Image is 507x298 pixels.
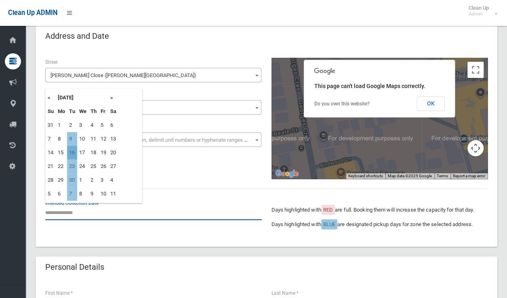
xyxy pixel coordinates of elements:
td: 14 [46,146,56,159]
th: Tu [67,105,77,118]
td: 3 [77,118,88,132]
td: 11 [108,187,118,201]
th: Mo [56,105,67,118]
td: 1 [56,118,67,132]
th: « [46,91,56,105]
span: BLUE [323,221,335,227]
header: Address and Date [36,28,119,44]
td: 5 [99,118,108,132]
span: Clean Up [465,5,497,17]
td: 15 [56,146,67,159]
td: 10 [99,187,108,201]
td: 29 [56,173,67,187]
th: Su [46,105,56,118]
th: We [77,105,88,118]
td: 4 [88,118,99,132]
span: Select the unit number from the dropdown, delimit unit numbers or hyphenate ranges with a comma [50,137,276,143]
td: 22 [56,159,67,173]
button: Map camera controls [467,140,484,156]
td: 7 [46,132,56,146]
th: Th [88,105,99,118]
td: 4 [108,173,118,187]
a: Report a map error [453,174,485,178]
td: 8 [56,132,67,146]
td: 11 [88,132,99,146]
td: 12 [99,132,108,146]
a: Open this area in Google Maps (opens a new window) [273,168,300,179]
td: 18 [88,146,99,159]
span: RED [323,207,333,213]
p: Days highlighted with are full. Booking them will increase the capacity for that day. [271,205,488,215]
td: 28 [46,173,56,187]
button: OK [417,97,445,111]
td: 2 [88,173,99,187]
span: Wright Close (GEORGES HALL 2198) [45,68,261,82]
td: 25 [88,159,99,173]
td: 26 [99,159,108,173]
small: Admin [469,11,489,17]
span: This page can't load Google Maps correctly. [314,83,425,89]
th: Sa [108,105,118,118]
td: 1 [77,173,88,187]
td: 13 [108,132,118,146]
a: Terms (opens in new tab) [437,174,448,178]
td: 21 [46,159,56,173]
td: 2 [67,118,77,132]
th: » [108,91,118,105]
td: 30 [67,173,77,187]
td: 7 [67,187,77,201]
td: 3 [99,173,108,187]
button: Toggle fullscreen view [467,62,484,78]
td: 23 [67,159,77,173]
td: 20 [108,146,118,159]
td: 27 [108,159,118,173]
span: 15 [45,100,261,115]
th: Fr [99,105,108,118]
td: 5 [46,187,56,201]
td: 8 [77,187,88,201]
span: Clean Up ADMIN [8,9,57,17]
img: Google [273,168,300,179]
span: 15 [47,102,259,113]
button: Keyboard shortcuts [348,173,383,179]
td: 16 [67,146,77,159]
td: 31 [46,118,56,132]
th: [DATE] [56,91,108,105]
td: 9 [88,187,99,201]
span: Map data ©2025 Google [388,174,432,178]
td: 6 [108,118,118,132]
header: Personal Details [36,259,114,275]
td: 17 [77,146,88,159]
td: 24 [77,159,88,173]
td: 9 [67,132,77,146]
td: 19 [99,146,108,159]
td: 6 [56,187,67,201]
a: Do you own this website? [314,101,370,107]
p: Days highlighted with are designated pickup days for zone the selected address. [271,220,488,229]
td: 10 [77,132,88,146]
span: Wright Close (GEORGES HALL 2198) [47,70,259,81]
